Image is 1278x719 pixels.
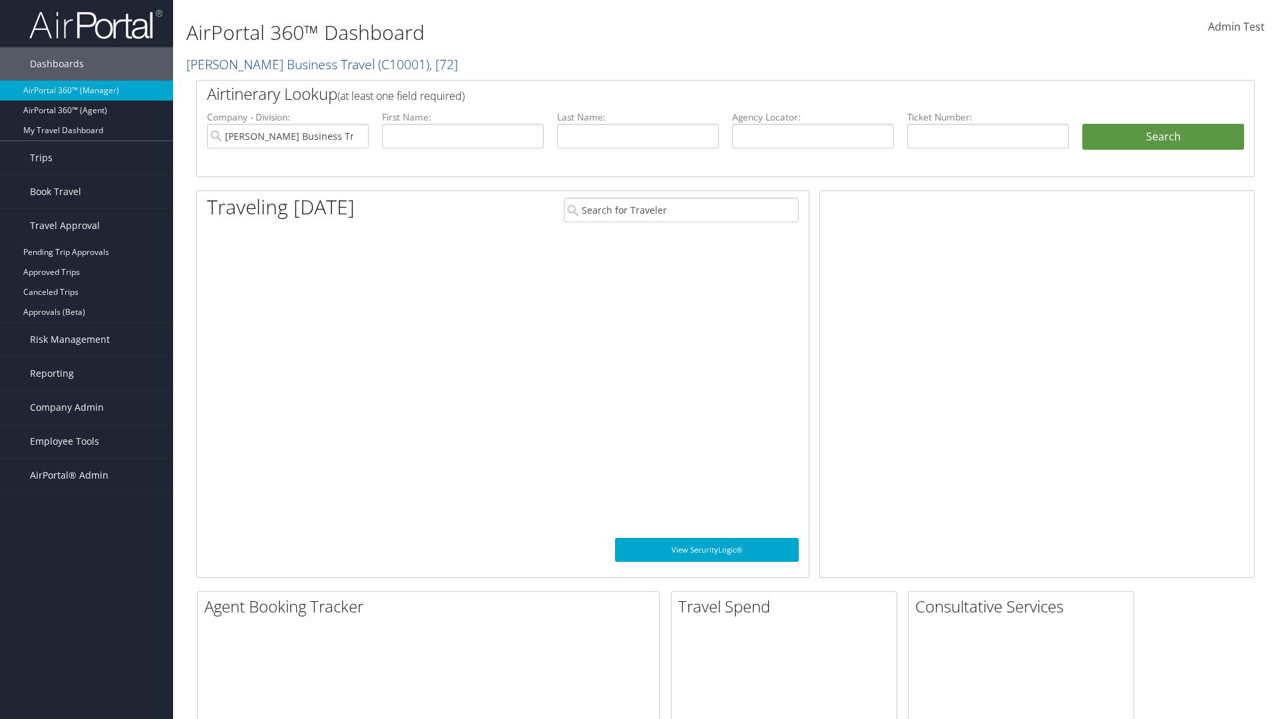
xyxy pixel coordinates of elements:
[337,89,465,103] span: (at least one field required)
[186,55,458,73] a: [PERSON_NAME] Business Travel
[557,111,719,124] label: Last Name:
[564,198,799,222] input: Search for Traveler
[30,357,74,390] span: Reporting
[186,19,905,47] h1: AirPortal 360™ Dashboard
[207,111,369,124] label: Company - Division:
[30,459,108,492] span: AirPortal® Admin
[207,193,355,221] h1: Traveling [DATE]
[30,323,110,356] span: Risk Management
[29,9,162,40] img: airportal-logo.png
[678,595,897,618] h2: Travel Spend
[615,538,799,562] a: View SecurityLogic®
[1208,19,1265,34] span: Admin Test
[1208,7,1265,48] a: Admin Test
[207,83,1156,105] h2: Airtinerary Lookup
[30,175,81,208] span: Book Travel
[378,55,429,73] span: ( C10001 )
[382,111,544,124] label: First Name:
[30,391,104,424] span: Company Admin
[429,55,458,73] span: , [ 72 ]
[1082,124,1244,150] button: Search
[30,209,100,242] span: Travel Approval
[732,111,894,124] label: Agency Locator:
[907,111,1069,124] label: Ticket Number:
[915,595,1134,618] h2: Consultative Services
[204,595,659,618] h2: Agent Booking Tracker
[30,425,99,458] span: Employee Tools
[30,141,53,174] span: Trips
[30,47,84,81] span: Dashboards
